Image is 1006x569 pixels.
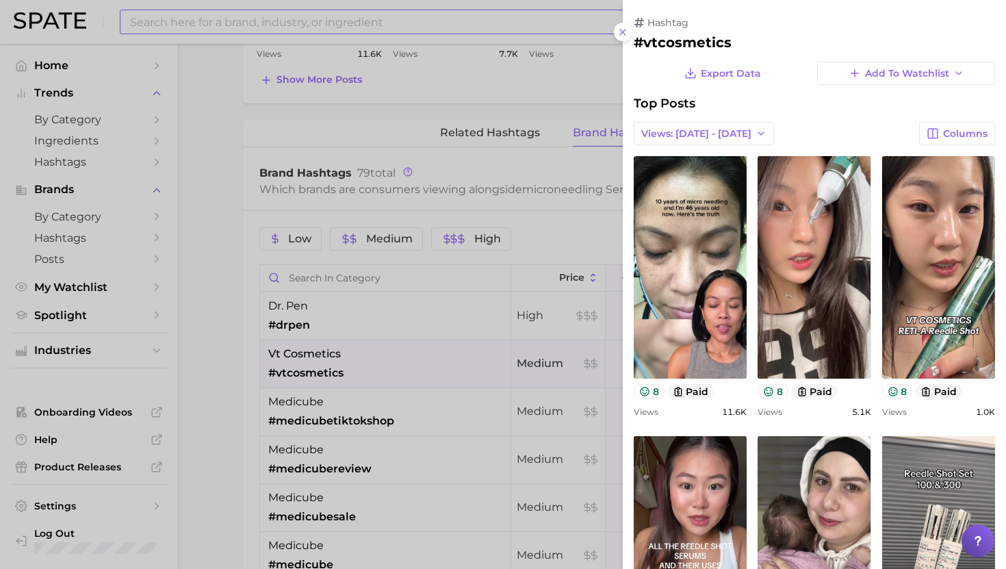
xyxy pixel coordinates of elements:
[634,122,774,145] button: Views: [DATE] - [DATE]
[758,407,782,417] span: Views
[667,384,714,399] button: paid
[791,384,838,399] button: paid
[865,68,949,79] span: Add to Watchlist
[647,16,688,29] span: hashtag
[758,384,788,399] button: 8
[976,407,995,417] span: 1.0k
[915,384,962,399] button: paid
[722,407,747,417] span: 11.6k
[641,128,751,140] span: Views: [DATE] - [DATE]
[882,384,913,399] button: 8
[634,384,665,399] button: 8
[681,62,764,85] button: Export Data
[634,34,995,51] h2: #vtcosmetics
[919,122,995,145] button: Columns
[852,407,871,417] span: 5.1k
[817,62,995,85] button: Add to Watchlist
[634,407,658,417] span: Views
[882,407,907,417] span: Views
[943,128,988,140] span: Columns
[701,68,761,79] span: Export Data
[634,96,695,111] span: Top Posts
